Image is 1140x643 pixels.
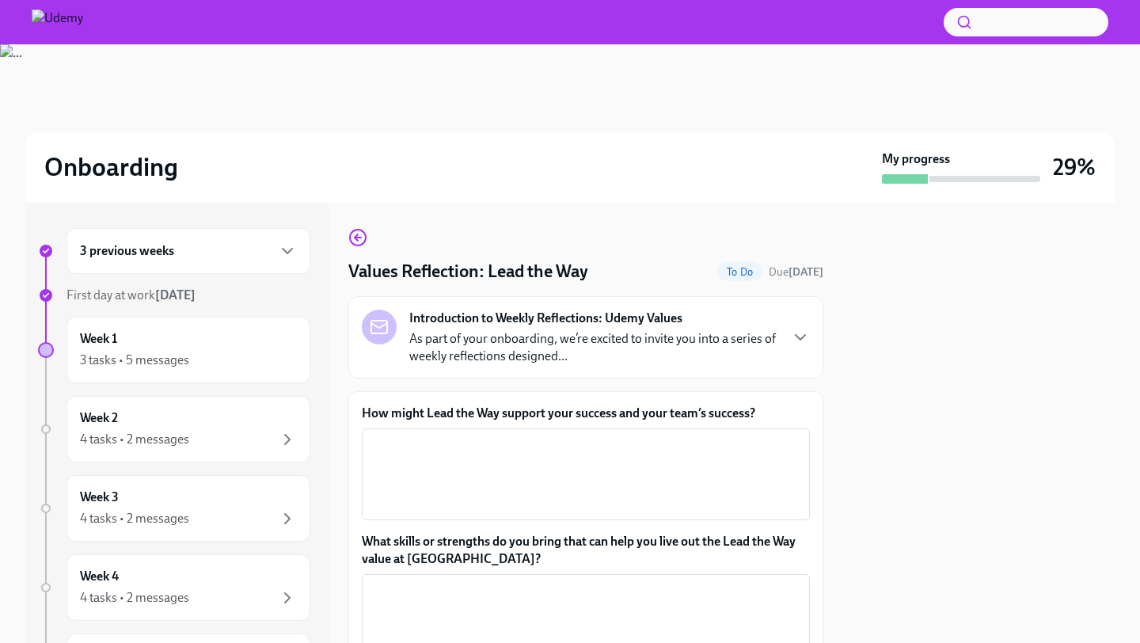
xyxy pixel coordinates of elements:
[717,266,762,278] span: To Do
[882,150,950,168] strong: My progress
[80,352,189,369] div: 3 tasks • 5 messages
[80,242,174,260] h6: 3 previous weeks
[44,151,178,183] h2: Onboarding
[80,409,118,427] h6: Week 2
[362,533,810,568] label: What skills or strengths do you bring that can help you live out the Lead the Way value at [GEOGR...
[769,264,823,280] span: August 18th, 2025 08:00
[769,265,823,279] span: Due
[38,475,310,542] a: Week 34 tasks • 2 messages
[80,330,117,348] h6: Week 1
[348,260,588,283] h4: Values Reflection: Lead the Way
[80,510,189,527] div: 4 tasks • 2 messages
[80,589,189,607] div: 4 tasks • 2 messages
[788,265,823,279] strong: [DATE]
[38,554,310,621] a: Week 44 tasks • 2 messages
[38,287,310,304] a: First day at work[DATE]
[66,287,196,302] span: First day at work
[66,228,310,274] div: 3 previous weeks
[409,330,778,365] p: As part of your onboarding, we’re excited to invite you into a series of weekly reflections desig...
[80,489,119,506] h6: Week 3
[80,431,189,448] div: 4 tasks • 2 messages
[155,287,196,302] strong: [DATE]
[362,405,810,422] label: How might Lead the Way support your success and your team’s success?
[38,396,310,462] a: Week 24 tasks • 2 messages
[38,317,310,383] a: Week 13 tasks • 5 messages
[1053,153,1096,181] h3: 29%
[80,568,119,585] h6: Week 4
[409,310,682,327] strong: Introduction to Weekly Reflections: Udemy Values
[32,10,83,35] img: Udemy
